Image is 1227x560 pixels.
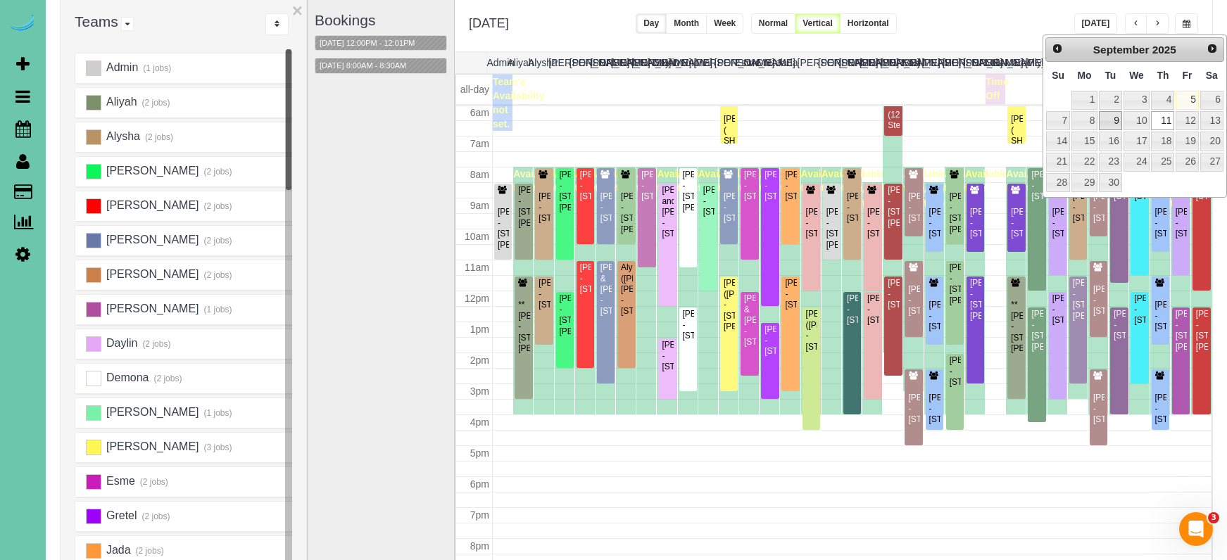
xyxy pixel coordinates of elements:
[600,191,612,224] div: [PERSON_NAME] - [STREET_ADDRESS]
[469,13,509,31] h2: [DATE]
[743,170,755,202] div: [PERSON_NAME] - [STREET_ADDRESS]
[984,52,1005,73] th: Lola
[470,478,489,490] span: 6pm
[784,170,796,202] div: [PERSON_NAME] - [STREET_ADDRESS]
[1176,153,1198,172] a: 26
[315,58,410,73] button: [DATE] 8:00AM - 8:30AM
[945,168,988,193] span: Available time
[760,168,803,193] span: Available time
[862,184,905,209] span: Available time
[315,12,447,28] h3: Bookings
[1026,168,1069,193] span: Available time
[507,52,527,73] th: Aliyah
[470,509,489,521] span: 7pm
[1099,173,1121,192] a: 30
[575,168,618,193] span: Available time
[986,76,1008,101] span: Time Off
[1152,44,1176,56] span: 2025
[1074,13,1118,34] button: [DATE]
[1025,52,1045,73] th: [PERSON_NAME]
[538,191,550,224] div: [PERSON_NAME] - [STREET_ADDRESS]
[1157,70,1169,81] span: Thursday
[880,52,900,73] th: [PERSON_NAME]
[949,355,961,388] div: [PERSON_NAME] - [STREET_ADDRESS]
[943,52,963,73] th: [PERSON_NAME]
[795,13,841,34] button: Vertical
[1093,393,1105,425] div: [PERSON_NAME] - [STREET_ADDRESS]
[548,52,569,73] th: [PERSON_NAME]
[949,191,961,235] div: [PERSON_NAME] - [STREET_ADDRESS][PERSON_NAME]
[901,52,921,73] th: Kasi
[8,14,37,34] img: Automaid Logo
[104,337,137,349] span: Daylin
[465,293,489,304] span: 12pm
[693,52,714,73] th: [PERSON_NAME]
[493,76,544,129] span: Team's Availability not set.
[202,443,232,452] small: (3 jobs)
[1200,111,1223,130] a: 13
[292,1,303,20] button: ×
[1175,207,1187,239] div: [PERSON_NAME] - [STREET_ADDRESS]
[497,207,509,250] div: [PERSON_NAME] - [STREET_ADDRESS][PERSON_NAME]
[653,52,673,73] th: Daylin
[1046,173,1070,192] a: 28
[1099,132,1121,151] a: 16
[1154,207,1166,239] div: [PERSON_NAME] - [STREET_ADDRESS]
[1052,43,1063,54] span: Prev
[104,199,199,211] span: [PERSON_NAME]
[818,52,838,73] th: [PERSON_NAME]
[1151,153,1174,172] a: 25
[723,278,735,332] div: [PERSON_NAME] ([PERSON_NAME]) - [STREET_ADDRESS][PERSON_NAME]
[1078,70,1092,81] span: Monday
[1179,512,1213,546] iframe: Intercom live chat
[590,52,610,73] th: [PERSON_NAME]
[470,540,489,552] span: 8pm
[842,168,885,193] span: Available time
[703,185,715,217] div: [PERSON_NAME] - [STREET_ADDRESS]
[1052,70,1064,81] span: Sunday
[1124,111,1150,130] a: 10
[265,13,289,35] div: ...
[1006,168,1049,193] span: Available time
[104,130,140,142] span: Alysha
[846,293,858,326] div: [PERSON_NAME] - [STREET_ADDRESS]
[1105,70,1116,81] span: Tuesday
[1072,278,1084,322] div: [PERSON_NAME] - [STREET_ADDRESS][PERSON_NAME]
[756,52,776,73] th: Gretel
[470,324,489,335] span: 1pm
[470,138,489,149] span: 7am
[1195,309,1208,352] div: [PERSON_NAME] - [STREET_ADDRESS][PERSON_NAME]
[1124,132,1150,151] a: 17
[470,416,489,428] span: 4pm
[657,168,700,193] span: Available time
[706,13,743,34] button: Week
[924,184,967,209] span: Available time
[1031,309,1043,352] div: [PERSON_NAME] - [STREET_ADDRESS][PERSON_NAME]
[1071,111,1097,130] a: 8
[682,170,694,213] div: [PERSON_NAME] - [STREET_ADDRESS][PERSON_NAME]
[949,262,961,306] div: [PERSON_NAME] - [STREET_ADDRESS][PERSON_NAME]
[1200,91,1223,110] a: 6
[140,98,170,108] small: (2 jobs)
[1154,393,1166,425] div: [PERSON_NAME] - [STREET_ADDRESS]
[1154,300,1166,332] div: [PERSON_NAME] - [STREET_ADDRESS]
[517,185,529,229] div: [PERSON_NAME] - [STREET_ADDRESS][PERSON_NAME]
[152,374,182,383] small: (2 jobs)
[661,185,673,239] div: [PERSON_NAME] and [PERSON_NAME] - [STREET_ADDRESS]
[1046,132,1070,151] a: 14
[486,52,507,73] th: Admin
[764,170,776,202] div: [PERSON_NAME] - [STREET_ADDRESS]
[1151,91,1174,110] a: 4
[682,309,694,341] div: [PERSON_NAME] - [STREET_ADDRESS]
[1124,153,1150,172] a: 24
[739,168,782,193] span: Available time
[141,339,171,349] small: (2 jobs)
[315,36,420,51] button: [DATE] 12:00PM - 12:01PM
[517,300,529,354] div: **[PERSON_NAME] - [STREET_ADDRESS][PERSON_NAME]
[1071,132,1097,151] a: 15
[963,52,983,73] th: [PERSON_NAME]
[1151,111,1174,130] a: 11
[140,511,170,521] small: (2 jobs)
[202,270,232,280] small: (2 jobs)
[764,324,776,357] div: [PERSON_NAME] - [STREET_ADDRESS]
